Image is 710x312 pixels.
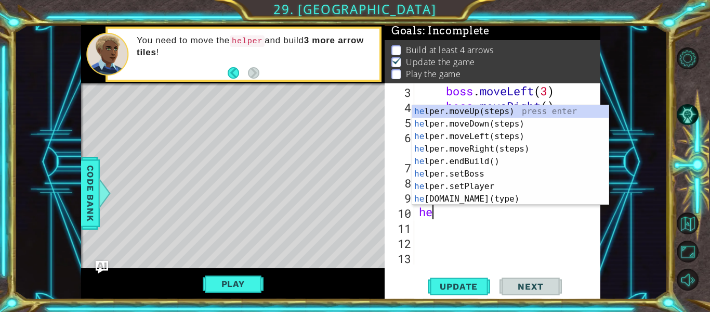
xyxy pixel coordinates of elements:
span: Next [507,281,554,292]
div: 10 [387,206,414,221]
div: 13 [387,251,414,266]
span: Goals [391,24,490,38]
p: Build at least 4 arrows [406,44,494,56]
div: 11 [387,221,414,236]
button: Maximize Browser [677,241,699,263]
a: Back to Map [678,209,710,238]
button: Update [428,276,490,297]
div: 8 [387,176,414,191]
p: Play the game [406,68,461,80]
div: 4 [387,100,414,115]
div: 7 [387,160,414,176]
div: 3 [387,85,414,100]
button: Back [228,67,248,79]
button: Level Options [677,47,699,69]
span: : Incomplete [423,24,490,37]
button: Next [248,67,259,79]
div: 9 [387,191,414,206]
button: Mute [677,269,699,291]
button: Next [499,276,562,297]
code: helper [230,35,265,47]
button: Ask AI [96,261,108,273]
div: 5 [387,115,414,130]
span: Code Bank [82,161,99,225]
button: Back to Map [677,213,699,234]
img: Check mark for checkbox [391,56,402,65]
p: You need to move the and build ! [137,35,372,58]
p: Update the game [406,56,475,68]
button: Play [203,274,264,294]
span: Update [429,281,488,292]
div: 12 [387,236,414,251]
button: AI Hint [677,104,699,126]
div: 6 [387,130,414,160]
